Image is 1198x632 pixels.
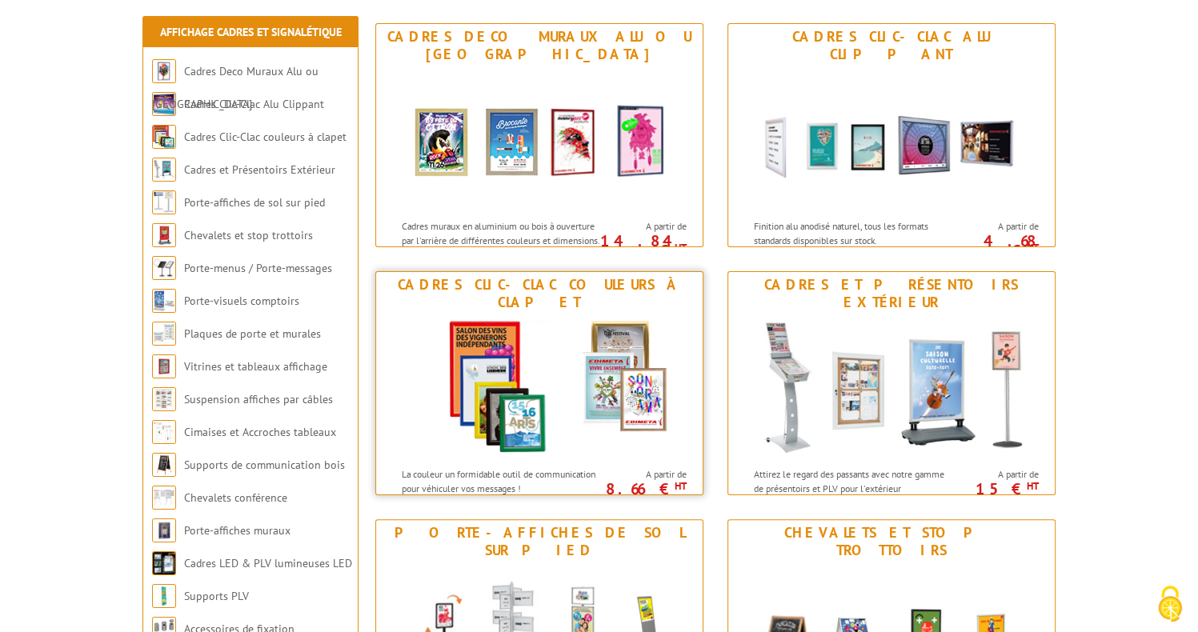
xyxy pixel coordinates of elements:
[1142,578,1198,632] button: Cookies (fenêtre modale)
[152,158,176,182] img: Cadres et Présentoirs Extérieur
[732,524,1051,559] div: Chevalets et stop trottoirs
[184,359,327,374] a: Vitrines et tableaux affichage
[152,289,176,313] img: Porte-visuels comptoirs
[152,584,176,608] img: Supports PLV
[674,479,686,493] sup: HT
[184,589,249,603] a: Supports PLV
[152,256,176,280] img: Porte-menus / Porte-messages
[184,130,347,144] a: Cadres Clic-Clac couleurs à clapet
[743,315,1040,459] img: Cadres et Présentoirs Extérieur
[152,59,176,83] img: Cadres Deco Muraux Alu ou Bois
[948,484,1038,494] p: 15 €
[732,28,1051,63] div: Cadres Clic-Clac Alu Clippant
[152,354,176,378] img: Vitrines et tableaux affichage
[604,468,686,481] span: A partir de
[754,467,952,494] p: Attirez le regard des passants avec notre gamme de présentoirs et PLV pour l'extérieur
[152,64,319,111] a: Cadres Deco Muraux Alu ou [GEOGRAPHIC_DATA]
[152,453,176,477] img: Supports de communication bois
[1026,479,1038,493] sup: HT
[184,392,333,406] a: Suspension affiches par câbles
[184,162,335,177] a: Cadres et Présentoirs Extérieur
[184,425,336,439] a: Cimaises et Accroches tableaux
[184,97,324,111] a: Cadres Clic-Clac Alu Clippant
[380,524,699,559] div: Porte-affiches de sol sur pied
[152,420,176,444] img: Cimaises et Accroches tableaux
[956,220,1038,233] span: A partir de
[743,67,1040,211] img: Cadres Clic-Clac Alu Clippant
[1026,241,1038,254] sup: HT
[184,195,325,210] a: Porte-affiches de sol sur pied
[184,556,352,570] a: Cadres LED & PLV lumineuses LED
[152,125,176,149] img: Cadres Clic-Clac couleurs à clapet
[948,236,1038,255] p: 4.68 €
[380,276,699,311] div: Cadres Clic-Clac couleurs à clapet
[674,241,686,254] sup: HT
[184,261,332,275] a: Porte-menus / Porte-messages
[184,523,290,538] a: Porte-affiches muraux
[391,315,687,459] img: Cadres Clic-Clac couleurs à clapet
[402,219,600,274] p: Cadres muraux en aluminium ou bois à ouverture par l'arrière de différentes couleurs et dimension...
[152,223,176,247] img: Chevalets et stop trottoirs
[184,490,287,505] a: Chevalets conférence
[596,484,686,494] p: 8.66 €
[152,518,176,542] img: Porte-affiches muraux
[184,294,299,308] a: Porte-visuels comptoirs
[184,228,313,242] a: Chevalets et stop trottoirs
[727,23,1056,247] a: Cadres Clic-Clac Alu Clippant Cadres Clic-Clac Alu Clippant Finition alu anodisé naturel, tous le...
[1150,584,1190,624] img: Cookies (fenêtre modale)
[956,468,1038,481] span: A partir de
[727,271,1056,495] a: Cadres et Présentoirs Extérieur Cadres et Présentoirs Extérieur Attirez le regard des passants av...
[402,467,600,494] p: La couleur un formidable outil de communication pour véhiculer vos messages !
[184,458,345,472] a: Supports de communication bois
[375,23,703,247] a: Cadres Deco Muraux Alu ou [GEOGRAPHIC_DATA] Cadres Deco Muraux Alu ou Bois Cadres muraux en alumi...
[375,271,703,495] a: Cadres Clic-Clac couleurs à clapet Cadres Clic-Clac couleurs à clapet La couleur un formidable ou...
[160,25,342,39] a: Affichage Cadres et Signalétique
[152,322,176,346] img: Plaques de porte et murales
[152,387,176,411] img: Suspension affiches par câbles
[152,190,176,214] img: Porte-affiches de sol sur pied
[184,326,321,341] a: Plaques de porte et murales
[754,219,952,246] p: Finition alu anodisé naturel, tous les formats standards disponibles sur stock.
[596,236,686,255] p: 14.84 €
[380,28,699,63] div: Cadres Deco Muraux Alu ou [GEOGRAPHIC_DATA]
[391,67,687,211] img: Cadres Deco Muraux Alu ou Bois
[152,551,176,575] img: Cadres LED & PLV lumineuses LED
[604,220,686,233] span: A partir de
[732,276,1051,311] div: Cadres et Présentoirs Extérieur
[152,486,176,510] img: Chevalets conférence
